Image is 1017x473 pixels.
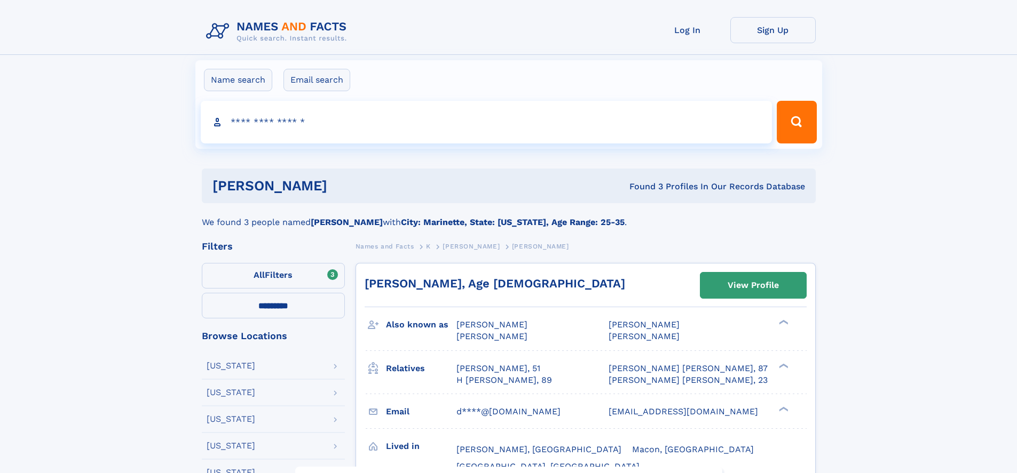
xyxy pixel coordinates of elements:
[401,217,625,227] b: City: Marinette, State: [US_STATE], Age Range: 25-35
[311,217,383,227] b: [PERSON_NAME]
[609,331,680,341] span: [PERSON_NAME]
[426,243,431,250] span: K
[386,437,456,455] h3: Lived in
[207,362,255,370] div: [US_STATE]
[730,17,816,43] a: Sign Up
[456,374,552,386] a: H [PERSON_NAME], 89
[212,179,478,193] h1: [PERSON_NAME]
[386,316,456,334] h3: Also known as
[456,363,540,374] a: [PERSON_NAME], 51
[443,239,500,253] a: [PERSON_NAME]
[356,239,414,253] a: Names and Facts
[645,17,730,43] a: Log In
[776,362,789,369] div: ❯
[776,319,789,326] div: ❯
[386,359,456,378] h3: Relatives
[456,461,640,471] span: [GEOGRAPHIC_DATA], [GEOGRAPHIC_DATA]
[609,374,768,386] a: [PERSON_NAME] [PERSON_NAME], 23
[632,444,754,454] span: Macon, [GEOGRAPHIC_DATA]
[202,263,345,288] label: Filters
[204,69,272,91] label: Name search
[609,406,758,416] span: [EMAIL_ADDRESS][DOMAIN_NAME]
[700,272,806,298] a: View Profile
[443,243,500,250] span: [PERSON_NAME]
[609,363,768,374] a: [PERSON_NAME] [PERSON_NAME], 87
[202,17,356,46] img: Logo Names and Facts
[207,388,255,397] div: [US_STATE]
[609,319,680,330] span: [PERSON_NAME]
[456,319,527,330] span: [PERSON_NAME]
[776,405,789,412] div: ❯
[728,273,779,298] div: View Profile
[202,203,816,229] div: We found 3 people named with .
[456,444,621,454] span: [PERSON_NAME], [GEOGRAPHIC_DATA]
[478,181,805,193] div: Found 3 Profiles In Our Records Database
[207,442,255,450] div: [US_STATE]
[365,277,625,290] a: [PERSON_NAME], Age [DEMOGRAPHIC_DATA]
[512,243,569,250] span: [PERSON_NAME]
[426,239,431,253] a: K
[202,331,345,341] div: Browse Locations
[283,69,350,91] label: Email search
[201,101,772,143] input: search input
[456,331,527,341] span: [PERSON_NAME]
[386,403,456,421] h3: Email
[202,242,345,251] div: Filters
[254,270,265,280] span: All
[207,415,255,423] div: [US_STATE]
[777,101,816,143] button: Search Button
